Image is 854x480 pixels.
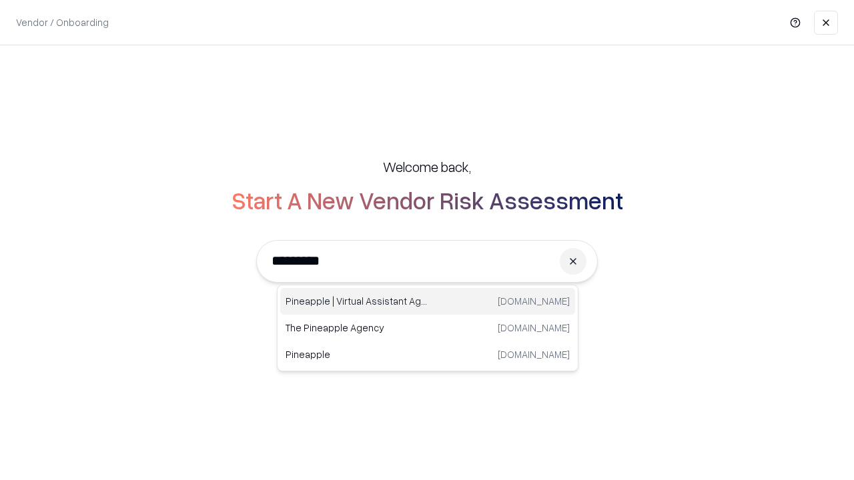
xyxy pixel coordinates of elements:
p: [DOMAIN_NAME] [498,321,570,335]
p: [DOMAIN_NAME] [498,347,570,361]
p: The Pineapple Agency [286,321,428,335]
p: [DOMAIN_NAME] [498,294,570,308]
p: Vendor / Onboarding [16,15,109,29]
h2: Start A New Vendor Risk Assessment [232,187,623,213]
h5: Welcome back, [383,157,471,176]
p: Pineapple [286,347,428,361]
div: Suggestions [277,285,578,371]
p: Pineapple | Virtual Assistant Agency [286,294,428,308]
